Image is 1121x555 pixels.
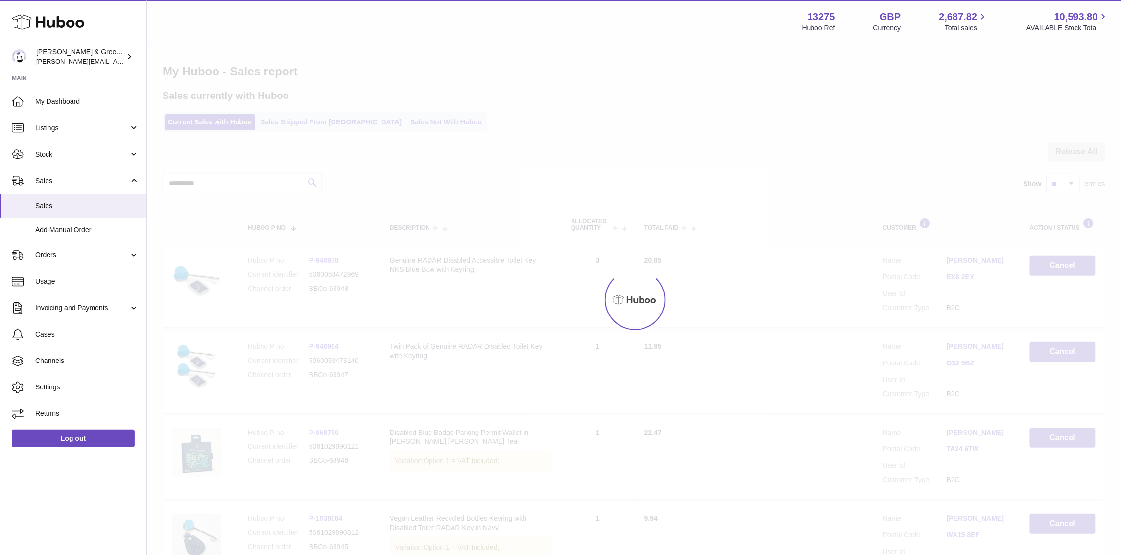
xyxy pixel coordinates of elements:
[1026,10,1109,33] a: 10,593.80 AVAILABLE Stock Total
[36,57,196,65] span: [PERSON_NAME][EMAIL_ADDRESS][DOMAIN_NAME]
[35,97,139,106] span: My Dashboard
[35,409,139,418] span: Returns
[35,383,139,392] span: Settings
[12,49,26,64] img: ellen@bluebadgecompany.co.uk
[36,48,124,66] div: [PERSON_NAME] & Green Ltd
[35,150,129,159] span: Stock
[939,10,978,24] span: 2,687.82
[35,303,129,313] span: Invoicing and Payments
[35,225,139,235] span: Add Manual Order
[35,330,139,339] span: Cases
[35,176,129,186] span: Sales
[35,123,129,133] span: Listings
[939,10,989,33] a: 2,687.82 Total sales
[808,10,835,24] strong: 13275
[35,250,129,260] span: Orders
[12,430,135,447] a: Log out
[1054,10,1098,24] span: 10,593.80
[945,24,988,33] span: Total sales
[35,277,139,286] span: Usage
[1026,24,1109,33] span: AVAILABLE Stock Total
[802,24,835,33] div: Huboo Ref
[35,201,139,211] span: Sales
[880,10,901,24] strong: GBP
[873,24,901,33] div: Currency
[35,356,139,365] span: Channels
